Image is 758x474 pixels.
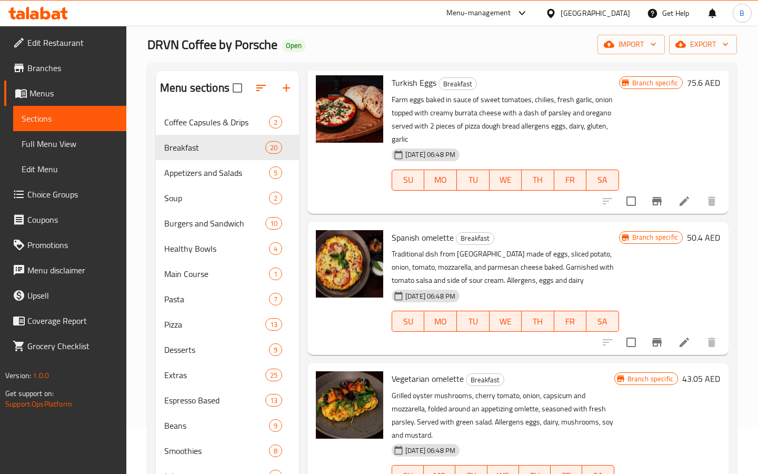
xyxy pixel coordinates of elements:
[164,445,269,457] div: Smoothies
[226,77,248,99] span: Select all sections
[270,193,282,203] span: 2
[392,75,436,91] span: Turkish Eggs
[466,374,504,386] span: Breakfast
[4,207,126,232] a: Coupons
[461,314,485,329] span: TU
[270,421,282,431] span: 9
[4,182,126,207] a: Choice Groups
[682,371,720,386] h6: 43.05 AED
[586,170,619,191] button: SA
[401,291,460,301] span: [DATE] 06:48 PM
[591,314,615,329] span: SA
[27,239,118,251] span: Promotions
[446,7,511,19] div: Menu-management
[644,189,670,214] button: Branch-specific-item
[424,311,457,332] button: MO
[27,314,118,327] span: Coverage Report
[27,264,118,276] span: Menu disclaimer
[164,141,265,154] span: Breakfast
[401,150,460,160] span: [DATE] 06:48 PM
[490,170,522,191] button: WE
[526,314,550,329] span: TH
[270,446,282,456] span: 8
[22,163,118,175] span: Edit Menu
[494,172,518,187] span: WE
[27,289,118,302] span: Upsell
[282,41,306,50] span: Open
[269,166,282,179] div: items
[740,7,744,19] span: B
[687,230,720,245] h6: 50.4 AED
[494,314,518,329] span: WE
[561,7,630,19] div: [GEOGRAPHIC_DATA]
[266,219,282,229] span: 10
[164,116,269,129] span: Coffee Capsules & Drips
[392,371,464,387] span: Vegetarian omelette
[164,369,265,381] span: Extras
[392,389,614,442] p: Grilled oyster mushrooms, cherry tomato, onion, capsicum and mozzarella, folded around an appetiz...
[156,388,299,413] div: Espresso Based13
[156,160,299,185] div: Appetizers and Salads5
[269,116,282,129] div: items
[270,117,282,127] span: 2
[591,172,615,187] span: SA
[396,172,420,187] span: SU
[270,244,282,254] span: 4
[586,311,619,332] button: SA
[282,39,306,52] div: Open
[687,75,720,90] h6: 75.6 AED
[392,248,619,287] p: Traditional dish from [GEOGRAPHIC_DATA] made of eggs, sliced potato, onion, tomato, mozzarella, a...
[164,394,265,407] span: Espresso Based
[4,283,126,308] a: Upsell
[392,230,454,245] span: Spanish omelette
[156,110,299,135] div: Coffee Capsules & Drips2
[13,131,126,156] a: Full Menu View
[438,77,477,90] div: Breakfast
[156,135,299,160] div: Breakfast20
[522,311,554,332] button: TH
[270,168,282,178] span: 5
[644,330,670,355] button: Branch-specific-item
[5,387,54,400] span: Get support on:
[27,213,118,226] span: Coupons
[27,188,118,201] span: Choice Groups
[699,189,724,214] button: delete
[266,320,282,330] span: 13
[678,195,691,208] a: Edit menu item
[554,311,587,332] button: FR
[265,394,282,407] div: items
[620,190,642,212] span: Select to update
[623,374,677,384] span: Branch specific
[628,78,682,88] span: Branch specific
[164,166,269,179] span: Appetizers and Salads
[29,87,118,100] span: Menus
[164,192,269,204] span: Soup
[164,217,265,230] span: Burgers and Sandwich
[265,217,282,230] div: items
[4,333,126,359] a: Grocery Checklist
[164,242,269,255] div: Healthy Bowls
[164,318,265,331] div: Pizza
[457,170,490,191] button: TU
[265,369,282,381] div: items
[27,62,118,74] span: Branches
[522,170,554,191] button: TH
[164,293,269,305] span: Pasta
[5,397,72,411] a: Support.OpsPlatform
[558,172,583,187] span: FR
[270,269,282,279] span: 1
[164,419,269,432] span: Beans
[628,232,682,242] span: Branch specific
[620,331,642,353] span: Select to update
[164,343,269,356] span: Desserts
[490,311,522,332] button: WE
[269,242,282,255] div: items
[156,211,299,236] div: Burgers and Sandwich10
[269,419,282,432] div: items
[428,172,453,187] span: MO
[461,172,485,187] span: TU
[156,312,299,337] div: Pizza13
[316,75,383,143] img: Turkish Eggs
